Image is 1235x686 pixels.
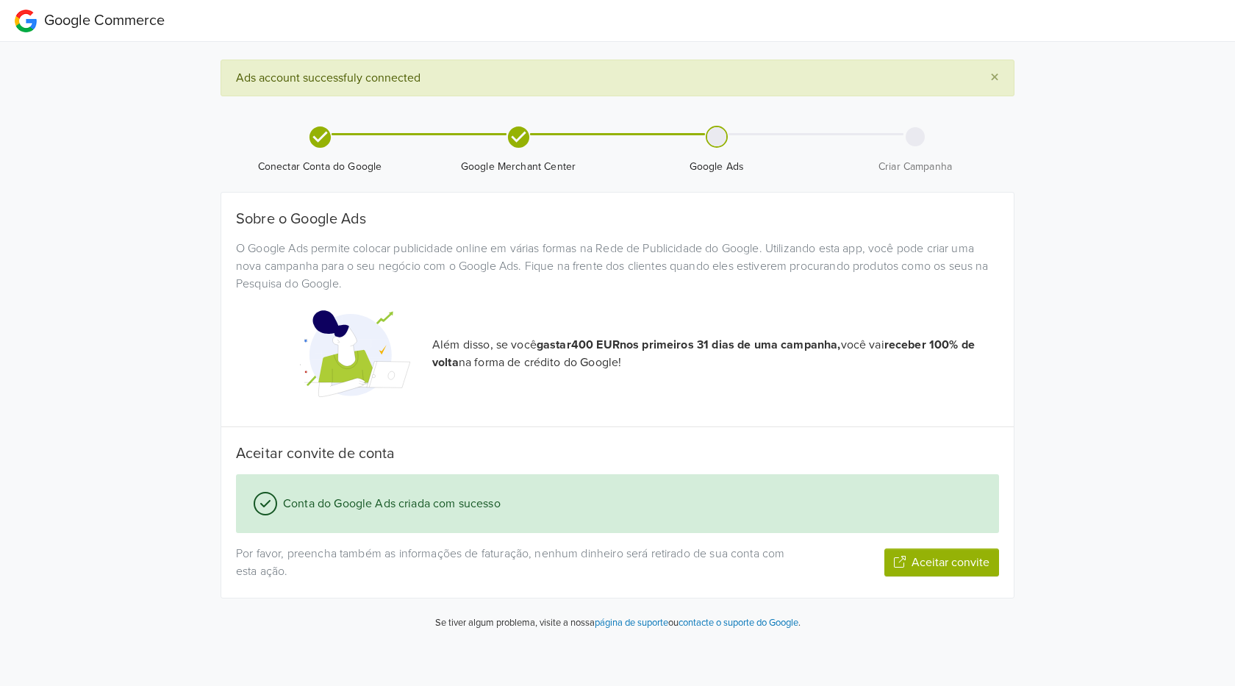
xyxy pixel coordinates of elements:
p: Por favor, preencha também as informações de faturação, nenhum dinheiro será retirado de sua cont... [236,545,803,580]
img: Google Promotional Codes [300,299,410,409]
span: Conta do Google Ads criada com sucesso [277,495,501,512]
span: Google Merchant Center [425,160,612,174]
p: Além disso, se você você vai na forma de crédito do Google! [432,336,999,371]
div: O Google Ads permite colocar publicidade online em várias formas na Rede de Publicidade do Google... [225,240,1010,293]
h5: Aceitar convite de conta [236,445,999,462]
button: Close [976,60,1014,96]
a: contacte o suporte do Google [679,617,798,629]
span: Conectar Conta do Google [226,160,413,174]
button: Aceitar convite [884,549,999,576]
span: Google Ads [623,160,810,174]
p: Se tiver algum problema, visite a nossa ou . [435,616,801,631]
div: Ads account successfuly connected [221,60,1014,96]
span: Google Commerce [44,12,165,29]
span: × [990,67,999,88]
span: Criar Campanha [822,160,1009,174]
h5: Sobre o Google Ads [236,210,999,228]
strong: gastar 400 EUR nos primeiros 31 dias de uma campanha, [537,337,841,352]
a: página de suporte [595,617,668,629]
